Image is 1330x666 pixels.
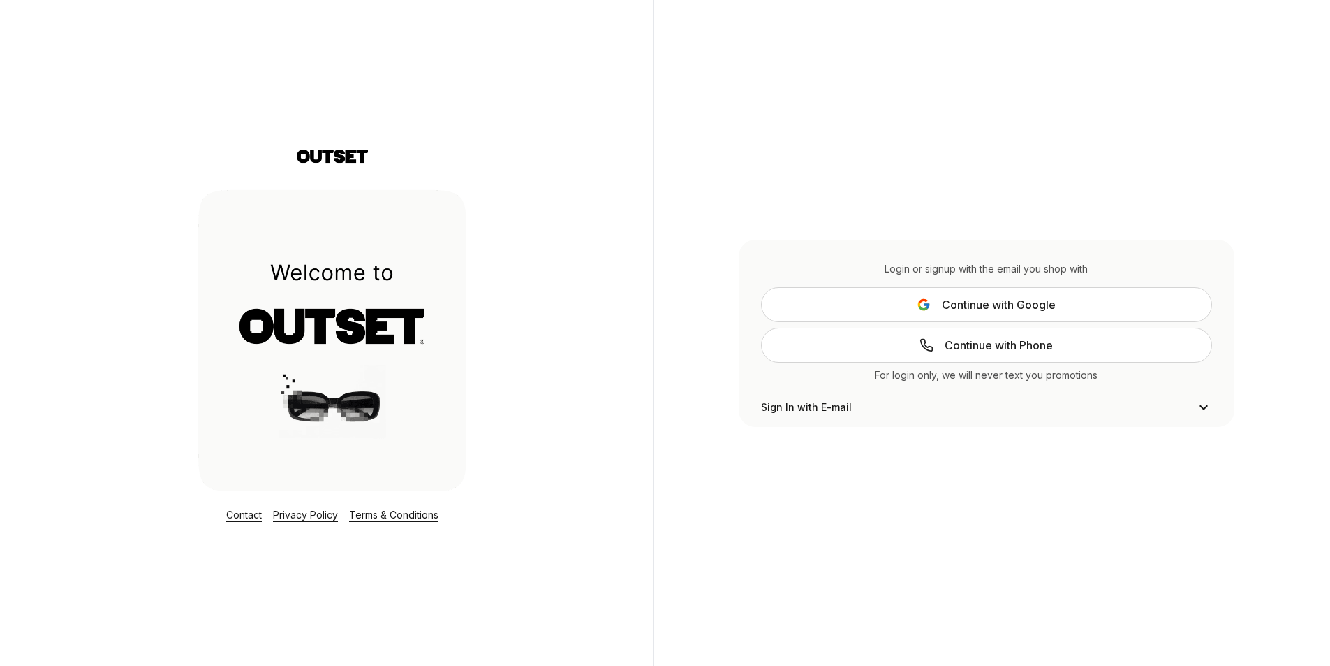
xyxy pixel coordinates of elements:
button: Continue with Google [761,287,1212,322]
a: Privacy Policy [273,509,338,521]
span: Continue with Google [942,296,1056,313]
span: Continue with Phone [945,337,1053,354]
a: Contact [226,509,262,521]
div: For login only, we will never text you promotions [761,368,1212,382]
a: Terms & Conditions [349,509,438,521]
a: Continue with Phone [761,328,1212,363]
img: Login Layout Image [198,189,466,491]
span: Sign In with E-mail [761,400,852,414]
button: Sign In with E-mail [761,399,1212,416]
div: Login or signup with the email you shop with [761,262,1212,276]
